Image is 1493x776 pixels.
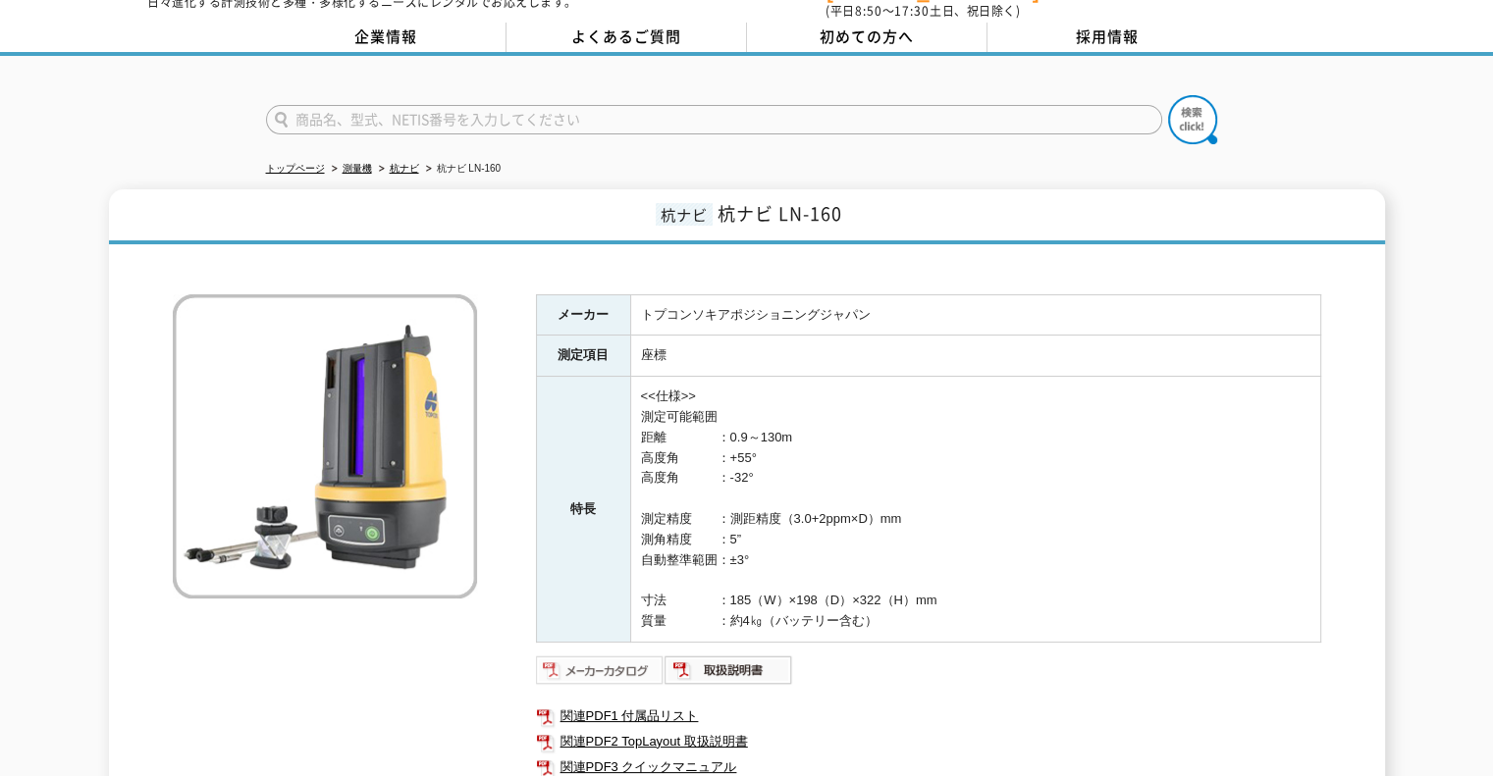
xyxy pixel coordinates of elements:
a: 測量機 [343,163,372,174]
a: 企業情報 [266,23,507,52]
span: 初めての方へ [820,26,914,47]
img: 杭ナビ LN-160 [173,294,477,598]
span: 杭ナビ LN-160 [718,200,842,227]
a: 杭ナビ [390,163,419,174]
a: 関連PDF2 TopLayout 取扱説明書 [536,729,1321,754]
th: 測定項目 [536,336,630,377]
span: 8:50 [855,2,882,20]
span: 17:30 [894,2,930,20]
span: 杭ナビ [656,203,713,226]
a: よくあるご質問 [507,23,747,52]
span: (平日 ～ 土日、祝日除く) [826,2,1020,20]
img: 取扱説明書 [665,654,793,686]
img: btn_search.png [1168,95,1217,144]
td: <<仕様>> 測定可能範囲 距離 ：0.9～130m 高度角 ：+55° 高度角 ：-32° 測定精度 ：測距精度（3.0+2ppm×D）mm 測角精度 ：5” 自動整準範囲：±3° 寸法 ：1... [630,377,1320,643]
input: 商品名、型式、NETIS番号を入力してください [266,105,1162,134]
td: トプコンソキアポジショニングジャパン [630,294,1320,336]
th: メーカー [536,294,630,336]
a: トップページ [266,163,325,174]
td: 座標 [630,336,1320,377]
a: 取扱説明書 [665,667,793,682]
li: 杭ナビ LN-160 [422,159,502,180]
img: メーカーカタログ [536,654,665,686]
a: 採用情報 [987,23,1228,52]
a: メーカーカタログ [536,667,665,682]
a: 初めての方へ [747,23,987,52]
th: 特長 [536,377,630,643]
a: 関連PDF1 付属品リスト [536,703,1321,729]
